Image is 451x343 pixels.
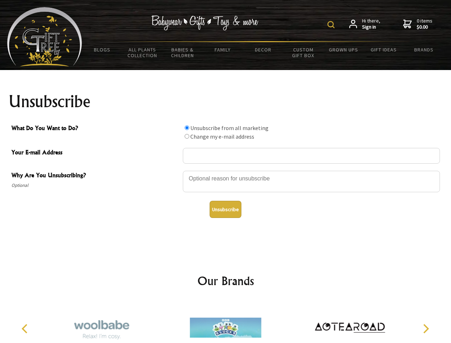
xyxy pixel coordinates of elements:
[185,125,189,130] input: What Do You Want to Do?
[417,24,432,30] strong: $0.00
[403,18,432,30] a: 0 items$0.00
[349,18,380,30] a: Hi there,Sign in
[210,201,241,218] button: Unsubscribe
[11,181,179,190] span: Optional
[11,124,179,134] span: What Do You Want to Do?
[14,272,437,289] h2: Our Brands
[183,148,440,164] input: Your E-mail Address
[185,134,189,139] input: What Do You Want to Do?
[151,15,259,30] img: Babywear - Gifts - Toys & more
[18,321,34,337] button: Previous
[243,42,283,57] a: Decor
[404,42,444,57] a: Brands
[283,42,324,63] a: Custom Gift Box
[327,21,335,28] img: product search
[183,171,440,192] textarea: Why Are You Unsubscribing?
[190,124,269,131] label: Unsubscribe from all marketing
[82,42,122,57] a: BLOGS
[362,24,380,30] strong: Sign in
[122,42,163,63] a: All Plants Collection
[418,321,434,337] button: Next
[162,42,203,63] a: Babies & Children
[190,133,254,140] label: Change my e-mail address
[417,18,432,30] span: 0 items
[7,7,82,66] img: Babyware - Gifts - Toys and more...
[11,148,179,158] span: Your E-mail Address
[203,42,243,57] a: Family
[9,93,443,110] h1: Unsubscribe
[364,42,404,57] a: Gift Ideas
[323,42,364,57] a: Grown Ups
[11,171,179,181] span: Why Are You Unsubscribing?
[362,18,380,30] span: Hi there,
